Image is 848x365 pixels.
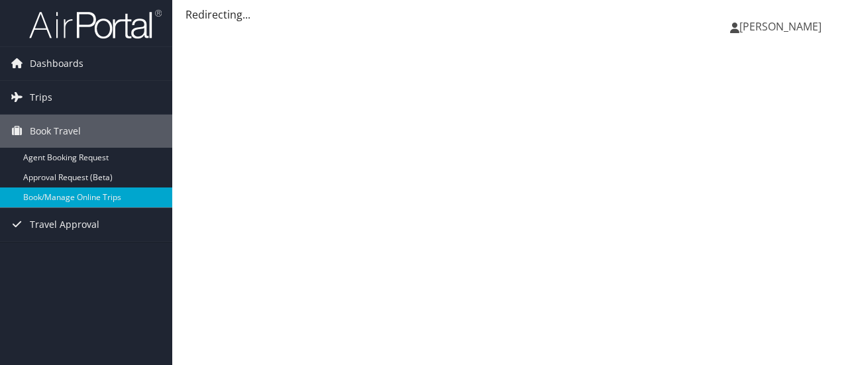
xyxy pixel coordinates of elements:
a: [PERSON_NAME] [730,7,835,46]
span: [PERSON_NAME] [739,19,821,34]
span: Dashboards [30,47,83,80]
span: Travel Approval [30,208,99,241]
span: Trips [30,81,52,114]
img: airportal-logo.png [29,9,162,40]
div: Redirecting... [185,7,835,23]
span: Book Travel [30,115,81,148]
